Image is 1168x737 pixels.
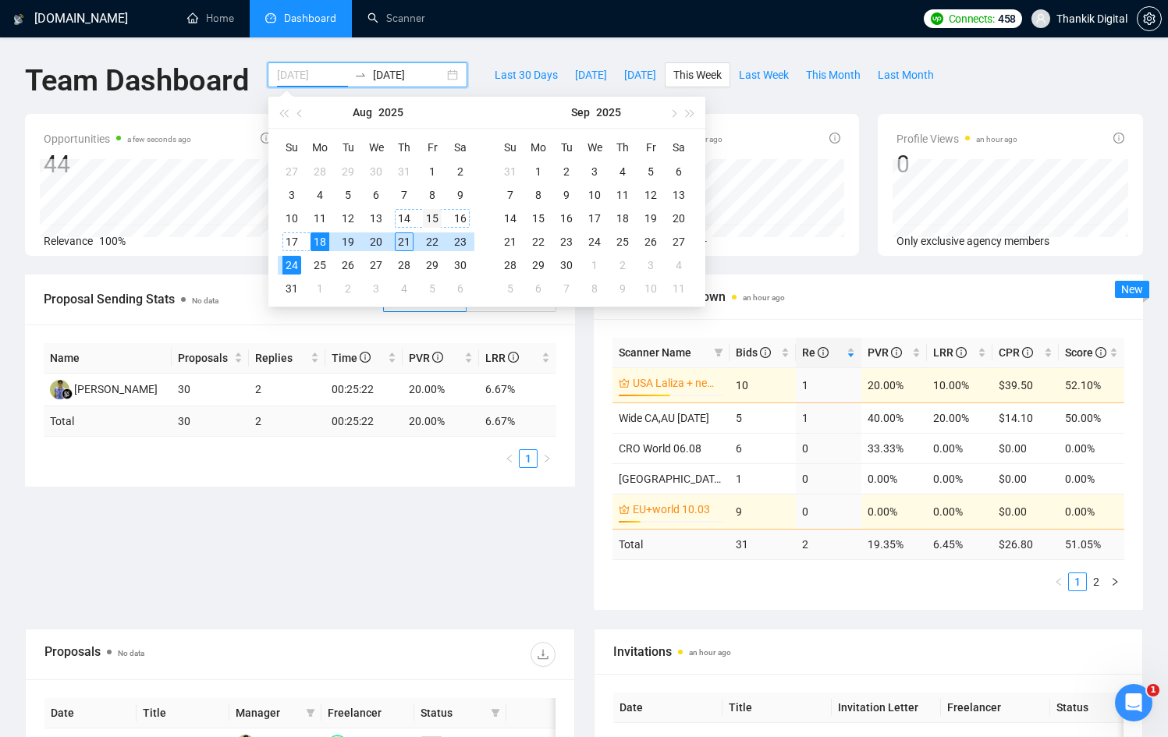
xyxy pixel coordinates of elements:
[580,183,609,207] td: 2025-09-10
[637,253,665,277] td: 2025-10-03
[451,186,470,204] div: 9
[619,442,701,455] a: CRO World 06.08
[612,287,1125,306] span: Scanner Breakdown
[311,186,329,204] div: 4
[311,162,329,181] div: 28
[306,253,334,277] td: 2025-08-25
[829,133,840,144] span: info-circle
[557,209,576,228] div: 16
[736,346,771,359] span: Bids
[552,207,580,230] td: 2025-09-16
[418,253,446,277] td: 2025-08-29
[933,346,967,359] span: LRR
[585,279,604,298] div: 8
[395,232,414,251] div: 21
[609,253,637,277] td: 2025-10-02
[580,230,609,253] td: 2025-09-24
[432,352,443,363] span: info-circle
[501,232,520,251] div: 21
[641,256,660,275] div: 3
[362,277,390,300] td: 2025-09-03
[50,380,69,399] img: AD
[557,186,576,204] div: 9
[362,207,390,230] td: 2025-08-13
[730,62,797,87] button: Last Week
[353,97,372,128] button: Aug
[339,162,357,181] div: 29
[529,256,548,275] div: 29
[390,253,418,277] td: 2025-08-28
[711,341,726,364] span: filter
[806,66,861,83] span: This Month
[665,207,693,230] td: 2025-09-20
[306,183,334,207] td: 2025-08-04
[306,207,334,230] td: 2025-08-11
[496,277,524,300] td: 2025-10-05
[306,230,334,253] td: 2025-08-18
[637,277,665,300] td: 2025-10-10
[491,708,500,718] span: filter
[585,209,604,228] div: 17
[395,186,414,204] div: 7
[585,186,604,204] div: 10
[339,256,357,275] div: 26
[403,374,479,406] td: 20.00%
[580,135,609,160] th: We
[1095,347,1106,358] span: info-circle
[367,279,385,298] div: 3
[418,277,446,300] td: 2025-09-05
[529,279,548,298] div: 6
[524,230,552,253] td: 2025-09-22
[74,381,158,398] div: [PERSON_NAME]
[796,367,861,402] td: 1
[665,160,693,183] td: 2025-09-06
[633,374,721,392] a: USA Laliza + new cover [[DATE]]
[423,186,442,204] div: 8
[1059,367,1124,402] td: 52.10%
[278,207,306,230] td: 2025-08-10
[619,346,691,359] span: Scanner Name
[1054,577,1063,586] span: left
[557,232,576,251] div: 23
[609,183,637,207] td: 2025-09-11
[332,352,371,364] span: Time
[637,183,665,207] td: 2025-09-12
[44,129,191,148] span: Opportunities
[976,135,1017,144] time: an hour ago
[446,277,474,300] td: 2025-09-06
[1137,12,1162,25] a: setting
[580,277,609,300] td: 2025-10-08
[192,296,218,305] span: No data
[531,648,555,661] span: download
[362,253,390,277] td: 2025-08-27
[278,183,306,207] td: 2025-08-03
[585,256,604,275] div: 1
[367,186,385,204] div: 6
[566,62,616,87] button: [DATE]
[277,66,348,83] input: Start date
[619,412,709,424] a: Wide CA,AU [DATE]
[282,186,301,204] div: 3
[303,701,318,725] span: filter
[282,232,301,251] div: 17
[496,230,524,253] td: 2025-09-21
[13,7,24,32] img: logo
[878,66,934,83] span: Last Month
[641,279,660,298] div: 10
[613,232,632,251] div: 25
[446,183,474,207] td: 2025-08-09
[524,207,552,230] td: 2025-09-15
[306,277,334,300] td: 2025-09-01
[362,230,390,253] td: 2025-08-20
[998,10,1016,27] span: 458
[641,186,660,204] div: 12
[354,69,367,81] span: to
[423,209,442,228] div: 15
[501,256,520,275] div: 28
[1065,346,1106,359] span: Score
[571,97,590,128] button: Sep
[1110,577,1120,586] span: right
[575,66,607,83] span: [DATE]
[557,162,576,181] div: 2
[278,253,306,277] td: 2025-08-24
